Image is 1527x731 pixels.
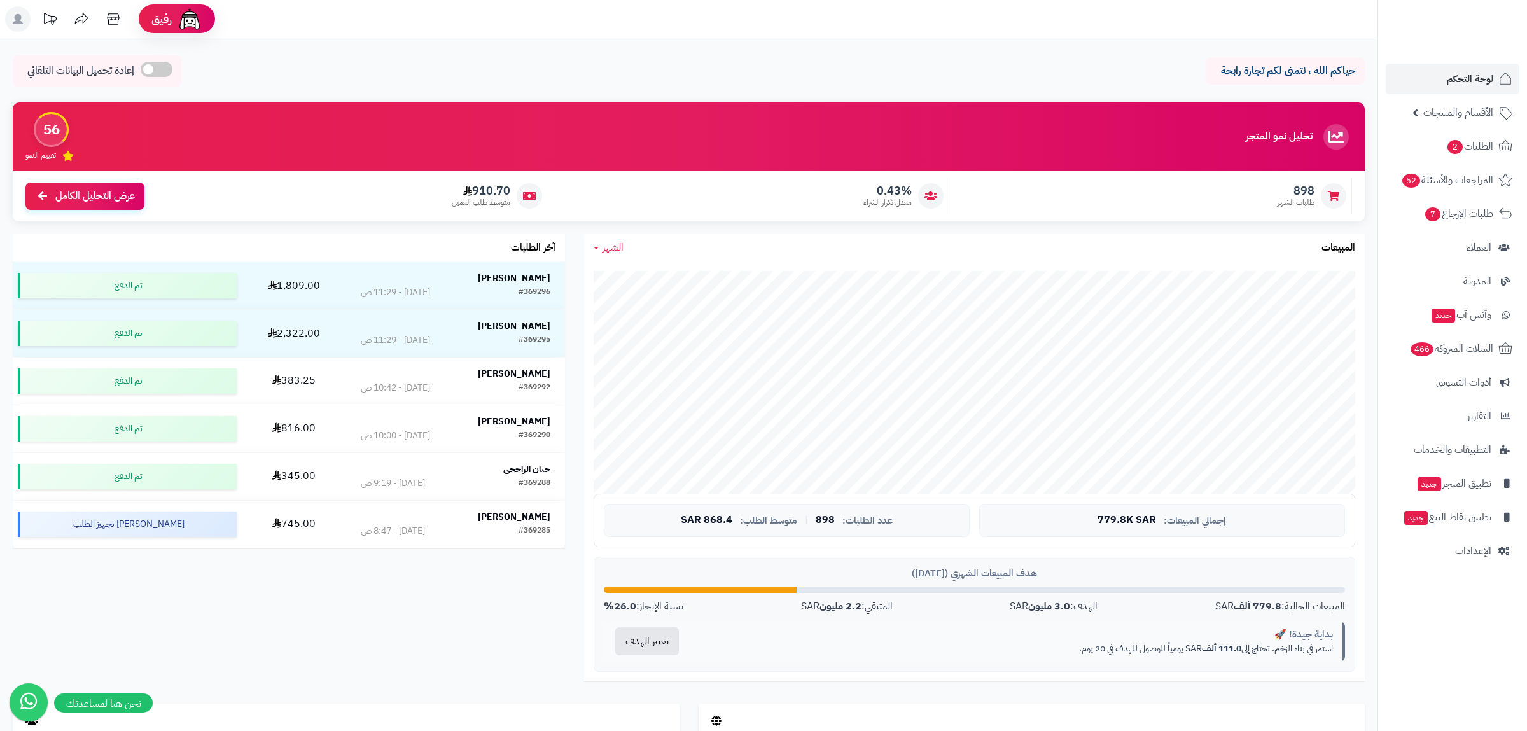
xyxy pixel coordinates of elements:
[1386,367,1519,398] a: أدوات التسويق
[55,189,135,204] span: عرض التحليل الكامل
[478,415,550,428] strong: [PERSON_NAME]
[242,453,346,500] td: 345.00
[478,510,550,524] strong: [PERSON_NAME]
[1414,441,1491,459] span: التطبيقات والخدمات
[478,367,550,380] strong: [PERSON_NAME]
[700,628,1333,641] div: بداية جيدة! 🚀
[519,429,550,442] div: #369290
[1430,306,1491,324] span: وآتس آب
[1386,435,1519,465] a: التطبيقات والخدمات
[361,286,430,299] div: [DATE] - 11:29 ص
[25,150,56,161] span: تقييم النمو
[361,334,430,347] div: [DATE] - 11:29 ص
[594,240,624,255] a: الشهر
[1386,502,1519,533] a: تطبيق نقاط البيعجديد
[1321,242,1355,254] h3: المبيعات
[1425,207,1440,221] span: 7
[1386,165,1519,195] a: المراجعات والأسئلة52
[478,319,550,333] strong: [PERSON_NAME]
[819,599,861,614] strong: 2.2 مليون
[1386,232,1519,263] a: العملاء
[511,242,555,254] h3: آخر الطلبات
[1386,468,1519,499] a: تطبيق المتجرجديد
[242,501,346,548] td: 745.00
[1423,104,1493,122] span: الأقسام والمنتجات
[151,11,172,27] span: رفيق
[1402,174,1420,188] span: 52
[18,512,237,537] div: [PERSON_NAME] تجهيز الطلب
[1386,266,1519,296] a: المدونة
[1446,137,1493,155] span: الطلبات
[18,273,237,298] div: تم الدفع
[242,358,346,405] td: 383.25
[1424,205,1493,223] span: طلبات الإرجاع
[604,599,683,614] div: نسبة الإنجاز:
[361,477,425,490] div: [DATE] - 9:19 ص
[1416,475,1491,492] span: تطبيق المتجر
[1386,536,1519,566] a: الإعدادات
[519,334,550,347] div: #369295
[1028,599,1070,614] strong: 3.0 مليون
[842,515,893,526] span: عدد الطلبات:
[1234,599,1281,614] strong: 779.8 ألف
[615,627,679,655] button: تغيير الهدف
[361,429,430,442] div: [DATE] - 10:00 ص
[1467,239,1491,256] span: العملاء
[18,464,237,489] div: تم الدفع
[1386,401,1519,431] a: التقارير
[1418,477,1441,491] span: جديد
[1404,511,1428,525] span: جديد
[1386,198,1519,229] a: طلبات الإرجاع7
[1447,70,1493,88] span: لوحة التحكم
[1447,140,1463,154] span: 2
[1202,642,1241,655] strong: 111.0 ألف
[805,515,808,525] span: |
[681,515,732,526] span: 868.4 SAR
[801,599,893,614] div: المتبقي: SAR
[1246,131,1313,143] h3: تحليل نمو المتجر
[604,599,636,614] strong: 26.0%
[1098,515,1156,526] span: 779.8K SAR
[604,567,1345,580] div: هدف المبيعات الشهري ([DATE])
[478,272,550,285] strong: [PERSON_NAME]
[1455,542,1491,560] span: الإعدادات
[452,197,510,208] span: متوسط طلب العميل
[1467,407,1491,425] span: التقارير
[18,368,237,394] div: تم الدفع
[1386,300,1519,330] a: وآتس آبجديد
[18,416,237,442] div: تم الدفع
[740,515,797,526] span: متوسط الطلب:
[863,197,912,208] span: معدل تكرار الشراء
[18,321,237,346] div: تم الدفع
[1386,64,1519,94] a: لوحة التحكم
[863,184,912,198] span: 0.43%
[242,310,346,357] td: 2,322.00
[361,382,430,394] div: [DATE] - 10:42 ص
[1411,342,1433,356] span: 466
[1278,184,1314,198] span: 898
[1164,515,1226,526] span: إجمالي المبيعات:
[452,184,510,198] span: 910.70
[1010,599,1098,614] div: الهدف: SAR
[1215,64,1355,78] p: حياكم الله ، نتمنى لكم تجارة رابحة
[1278,197,1314,208] span: طلبات الشهر
[1463,272,1491,290] span: المدونة
[361,525,425,538] div: [DATE] - 8:47 ص
[1215,599,1345,614] div: المبيعات الحالية: SAR
[519,286,550,299] div: #369296
[1409,340,1493,358] span: السلات المتروكة
[519,525,550,538] div: #369285
[27,64,134,78] span: إعادة تحميل البيانات التلقائي
[1432,309,1455,323] span: جديد
[34,6,66,35] a: تحديثات المنصة
[700,643,1333,655] p: استمر في بناء الزخم. تحتاج إلى SAR يومياً للوصول للهدف في 20 يوم.
[242,405,346,452] td: 816.00
[25,183,144,210] a: عرض التحليل الكامل
[1403,508,1491,526] span: تطبيق نقاط البيع
[177,6,202,32] img: ai-face.png
[1436,373,1491,391] span: أدوات التسويق
[603,240,624,255] span: الشهر
[242,262,346,309] td: 1,809.00
[519,382,550,394] div: #369292
[1401,171,1493,189] span: المراجعات والأسئلة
